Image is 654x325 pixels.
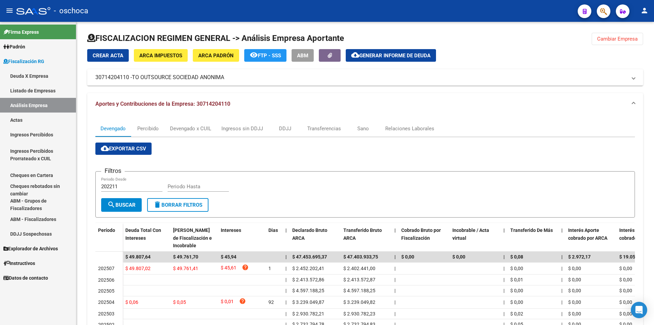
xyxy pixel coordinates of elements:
[3,58,44,65] span: Fiscalización RG
[343,227,382,241] span: Transferido Bruto ARCA
[221,125,263,132] div: Ingresos sin DDJJ
[640,6,649,15] mat-icon: person
[125,227,161,241] span: Deuda Total Con Intereses
[508,223,559,253] datatable-header-cell: Transferido De Más
[290,223,341,253] datatable-header-cell: Declarado Bruto ARCA
[221,264,236,273] span: $ 45,61
[123,223,170,253] datatable-header-cell: Deuda Total Con Intereses
[93,53,123,59] span: Crear Acta
[292,227,327,241] span: Declarado Bruto ARCA
[559,223,565,253] datatable-header-cell: |
[125,266,151,271] span: $ 49.807,02
[401,254,414,260] span: $ 0,00
[343,277,375,282] span: $ 2.413.572,87
[87,69,643,86] mat-expansion-panel-header: 30714204110 -TO OUTSOURCE SOCIEDAD ANONIMA
[292,277,324,282] span: $ 2.413.572,86
[561,266,562,271] span: |
[452,254,465,260] span: $ 0,00
[285,299,286,305] span: |
[343,288,375,293] span: $ 4.597.188,25
[285,288,286,293] span: |
[394,277,395,282] span: |
[510,254,523,260] span: $ 0,08
[292,254,327,260] span: $ 47.453.695,37
[510,311,523,316] span: $ 0,02
[98,266,114,271] span: 202507
[95,223,123,252] datatable-header-cell: Período
[221,227,241,233] span: Intereses
[307,125,341,132] div: Transferencias
[95,101,230,107] span: Aportes y Contribuciones de la Empresa: 30714204110
[385,125,434,132] div: Relaciones Laborales
[631,302,647,318] div: Open Intercom Messenger
[619,266,632,271] span: $ 0,00
[501,223,508,253] datatable-header-cell: |
[3,43,25,50] span: Padrón
[392,223,399,253] datatable-header-cell: |
[292,266,324,271] span: $ 2.452.202,41
[561,277,562,282] span: |
[218,223,266,253] datatable-header-cell: Intereses
[346,49,436,62] button: Generar informe de deuda
[510,288,523,293] span: $ 0,00
[3,260,35,267] span: Instructivos
[359,53,431,59] span: Generar informe de deuda
[285,266,286,271] span: |
[357,125,369,132] div: Sano
[452,227,489,241] span: Incobrable / Acta virtual
[95,74,627,81] mat-panel-title: 30714204110 -
[399,223,450,253] datatable-header-cell: Cobrado Bruto por Fiscalización
[125,299,138,305] span: $ 0,06
[3,245,58,252] span: Explorador de Archivos
[510,277,523,282] span: $ 0,01
[221,298,234,307] span: $ 0,01
[87,93,643,115] mat-expansion-panel-header: Aportes y Contribuciones de la Empresa: 30714204110
[619,288,632,293] span: $ 0,00
[87,33,344,44] h1: FISCALIZACION REGIMEN GENERAL -> Análisis Empresa Aportante
[568,299,581,305] span: $ 0,00
[87,49,129,62] button: Crear Acta
[3,274,48,282] span: Datos de contacto
[101,146,146,152] span: Exportar CSV
[343,254,378,260] span: $ 47.403.933,75
[100,125,126,132] div: Devengado
[292,49,314,62] button: ABM
[98,227,115,233] span: Período
[292,311,324,316] span: $ 2.930.782,21
[285,227,287,233] span: |
[266,223,283,253] datatable-header-cell: Dias
[242,264,249,271] i: help
[343,299,375,305] span: $ 3.239.049,82
[401,227,441,241] span: Cobrado Bruto por Fiscalización
[258,53,281,59] span: FTP - SSS
[450,223,501,253] datatable-header-cell: Incobrable / Acta virtual
[619,311,632,316] span: $ 0,00
[98,299,114,305] span: 202504
[139,53,182,59] span: ARCA Impuestos
[510,227,553,233] span: Transferido De Más
[394,266,395,271] span: |
[619,254,644,260] span: $ 19.056,10
[510,266,523,271] span: $ 0,00
[503,277,504,282] span: |
[394,288,395,293] span: |
[619,277,632,282] span: $ 0,00
[510,299,523,305] span: $ 0,00
[98,311,114,316] span: 202503
[568,311,581,316] span: $ 0,00
[285,277,286,282] span: |
[561,311,562,316] span: |
[503,266,504,271] span: |
[292,288,324,293] span: $ 4.597.188,25
[503,299,504,305] span: |
[503,288,504,293] span: |
[561,299,562,305] span: |
[503,227,505,233] span: |
[597,36,638,42] span: Cambiar Empresa
[54,3,88,18] span: - oschoca
[341,223,392,253] datatable-header-cell: Transferido Bruto ARCA
[568,266,581,271] span: $ 0,00
[107,201,115,209] mat-icon: search
[285,254,287,260] span: |
[292,299,324,305] span: $ 3.239.049,87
